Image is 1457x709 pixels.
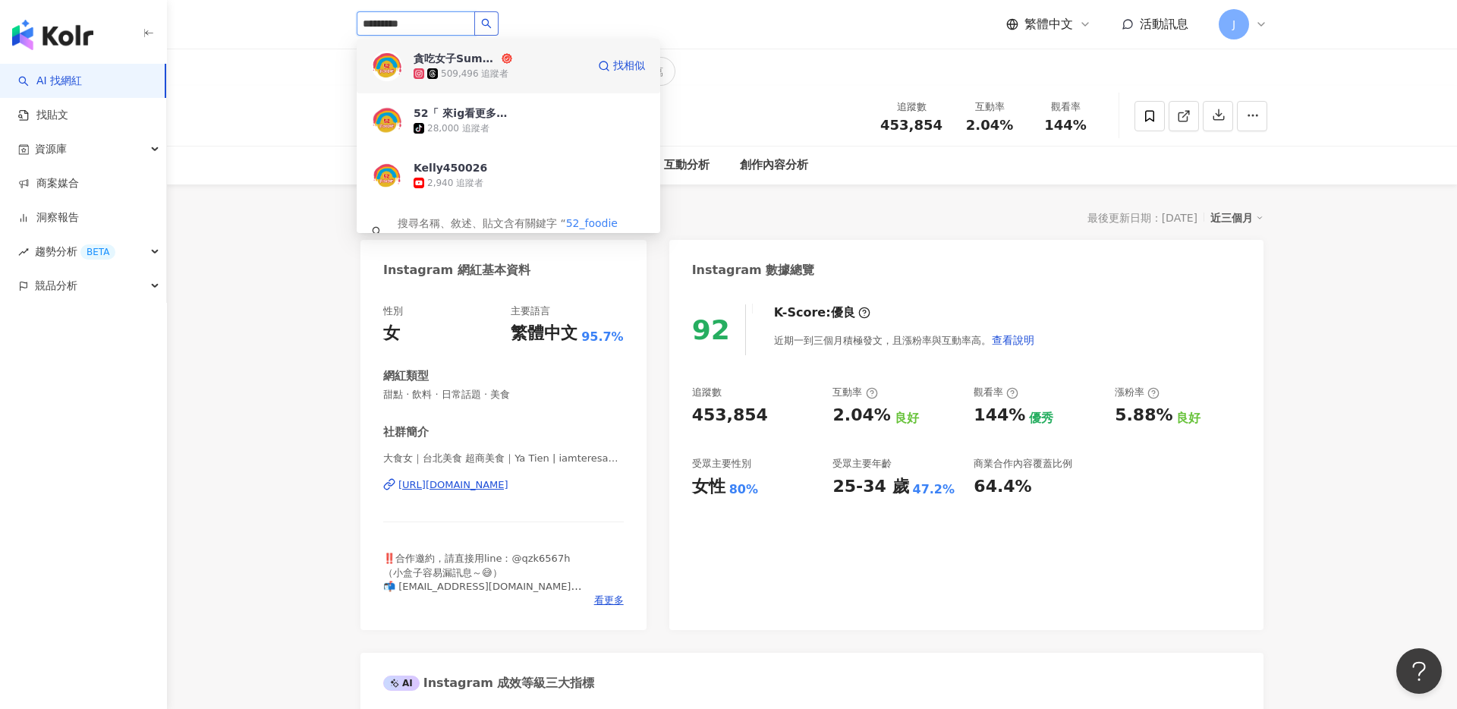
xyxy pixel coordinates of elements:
div: 優良 [831,304,855,321]
div: 近期一到三個月積極發文，且漲粉率與互動率高。 [774,325,1035,355]
div: 80% [729,481,758,498]
span: search [481,18,492,29]
div: 優秀 [1029,410,1053,427]
div: 2,940 追蹤者 [427,177,483,190]
div: 觀看率 [974,386,1018,399]
iframe: Help Scout Beacon - Open [1396,648,1442,694]
span: rise [18,247,29,257]
div: 貪吃女子Summer🍕 \ 我 餓 𝘍𝘖𝘖𝘋𝘐𝘌 ／ 台北 美食 旅遊 餐廳 [414,51,499,66]
div: 64.4% [974,475,1031,499]
div: 觀看率 [1037,99,1094,115]
div: 女性 [692,475,725,499]
div: 搜尋名稱、敘述、貼文含有關鍵字 “ ” 的網紅 [398,215,645,248]
div: 追蹤數 [692,386,722,399]
img: KOL Avatar [372,51,402,81]
div: 網紅類型 [383,368,429,384]
a: searchAI 找網紅 [18,74,82,89]
a: 商案媒合 [18,176,79,191]
div: 2.04% [832,404,890,427]
div: 92 [692,314,730,345]
span: 繁體中文 [1024,16,1073,33]
div: 受眾主要性別 [692,457,751,471]
div: K-Score : [774,304,870,321]
div: 良好 [1176,410,1201,427]
div: 受眾主要年齡 [832,457,892,471]
div: 良好 [895,410,919,427]
div: Instagram 數據總覽 [692,262,815,279]
div: BETA [80,244,115,260]
div: Instagram 網紅基本資料 [383,262,530,279]
div: 繁體中文 [511,322,577,345]
div: 5.88% [1115,404,1172,427]
div: 52「 來ig看更多美食分享」 [414,106,512,121]
div: 商業合作內容覆蓋比例 [974,457,1072,471]
span: 144% [1044,118,1087,133]
div: 互動率 [961,99,1018,115]
div: 互動率 [832,386,877,399]
span: 資源庫 [35,132,67,166]
div: 漲粉率 [1115,386,1160,399]
a: 找貼文 [18,108,68,123]
span: 看更多 [594,594,624,607]
span: 查看說明 [992,334,1034,346]
img: KOL Avatar [372,106,402,136]
div: 追蹤數 [880,99,942,115]
div: 47.2% [913,481,955,498]
span: 453,854 [880,117,942,133]
div: 453,854 [692,404,768,427]
div: 社群簡介 [383,424,429,440]
span: search [372,226,382,237]
div: AI [383,676,420,691]
span: 找相似 [613,58,645,74]
div: 28,000 追蹤者 [427,122,489,135]
div: 性別 [383,304,403,318]
div: 近三個月 [1210,208,1263,228]
div: 主要語言 [511,304,550,318]
span: 95.7% [581,329,624,345]
span: 52_foodie [566,217,618,229]
img: logo [12,20,93,50]
div: 509,496 追蹤者 [441,68,508,80]
span: 2.04% [966,118,1013,133]
a: [URL][DOMAIN_NAME] [383,478,624,492]
span: 趨勢分析 [35,235,115,269]
div: 144% [974,404,1025,427]
span: 甜點 · 飲料 · 日常話題 · 美食 [383,388,624,402]
span: J [1232,16,1235,33]
img: KOL Avatar [372,160,402,191]
div: Instagram 成效等級三大指標 [383,675,594,692]
div: [URL][DOMAIN_NAME] [398,478,508,492]
div: 女 [383,322,400,345]
span: 大食女｜台北美食 超商美食｜Ya Tien | iamteresa0424 [383,452,624,465]
a: 找相似 [598,51,645,81]
div: 互動分析 [664,156,710,175]
div: 創作內容分析 [740,156,808,175]
span: 活動訊息 [1140,17,1188,31]
span: ‼️合作邀約，請直接用line：@qzk6567h （小盒子容易漏訊息～😅） 📬 [EMAIL_ADDRESS][DOMAIN_NAME] 🐱我的貓： @cat.[PERSON_NAME] ⚠未... [383,553,581,619]
div: Kelly450026 [414,160,487,175]
button: 查看說明 [991,325,1035,355]
a: 洞察報告 [18,210,79,225]
span: 競品分析 [35,269,77,303]
div: 25-34 歲 [832,475,908,499]
div: 最後更新日期：[DATE] [1087,212,1197,224]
